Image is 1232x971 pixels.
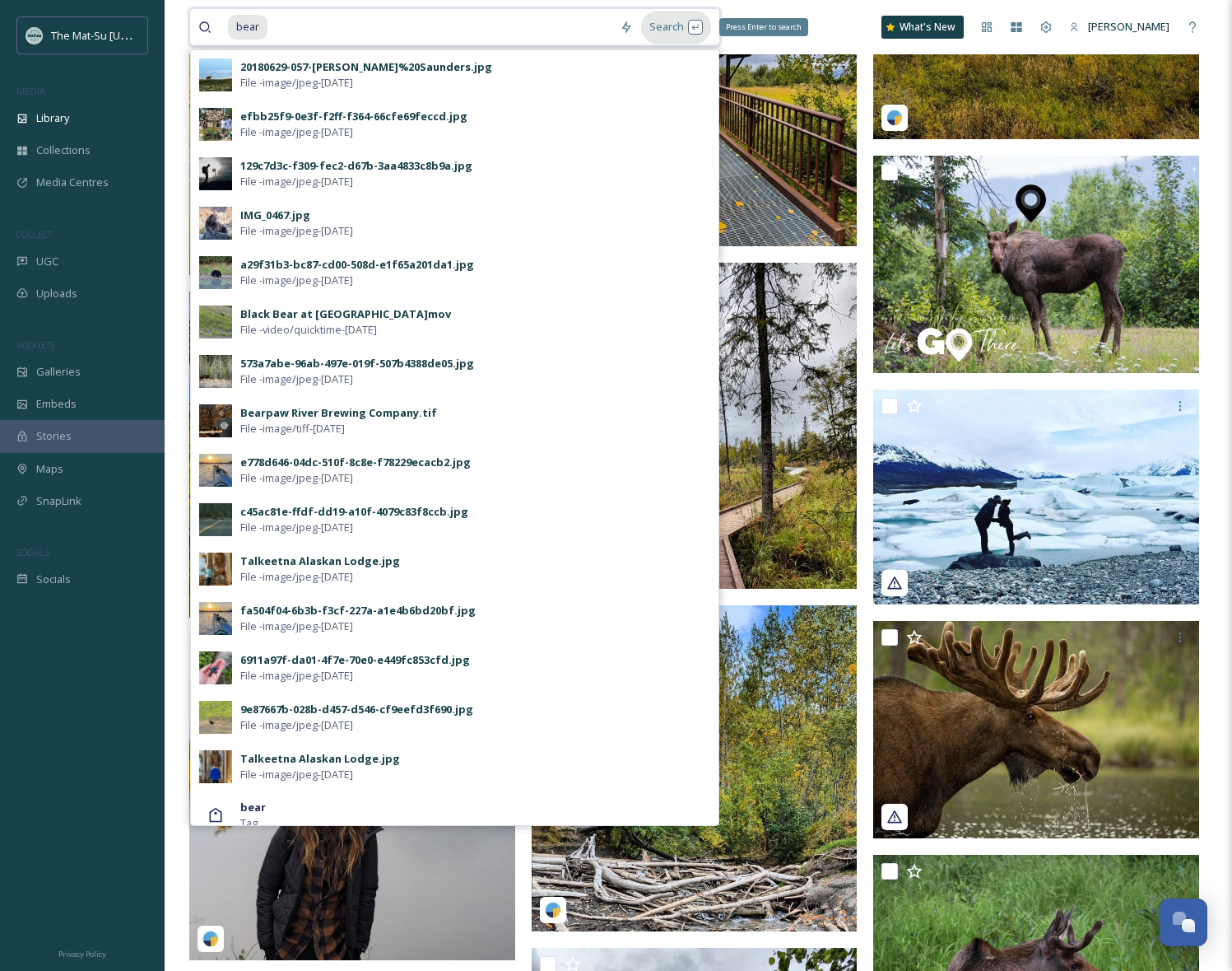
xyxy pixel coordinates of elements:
a: [PERSON_NAME] [1061,11,1178,43]
img: c817f748-1f87-484f-bc3f-870adae56482.jpg [199,256,232,289]
img: f6133a3a-ae26-d55f-3919-e45ab3c06a4d.jpg [189,292,515,618]
span: File - image/jpeg - [DATE] [240,520,353,535]
img: d345dc6f-824e-4efd-aa22-ce8ef6ae171c.jpg [199,701,232,734]
a: Privacy Policy [58,943,106,963]
span: File - video/quicktime - [DATE] [240,322,377,338]
div: efbb25f9-0e3f-f2ff-f364-66cfe69feccd.jpg [240,109,467,124]
img: a286f6aa-4591-dac0-ca9c-7de4b0740f4b.jpg [873,621,1199,838]
div: Search [641,11,711,43]
span: [PERSON_NAME] [1088,19,1169,34]
span: SnapLink [36,493,81,509]
span: File - image/jpeg - [DATE] [240,371,353,387]
img: 4bc94823-7ddb-440e-8fa0-e2d98e393230.jpg [199,503,232,536]
span: File - image/jpeg - [DATE] [240,124,353,140]
div: 6911a97f-da01-4f7e-70e0-e449fc853cfd.jpg [240,652,470,668]
div: a29f31b3-bc87-cd00-508d-e1f65a201da1.jpg [240,257,474,273]
span: File - image/jpeg - [DATE] [240,273,353,288]
img: bf40ac40-9594-4fb2-8c44-28f89848d78b.jpg [199,651,232,684]
span: Collections [36,142,91,158]
div: Bearpaw River Brewing Company.tif [240,405,437,421]
a: What's New [881,16,964,39]
img: c3a63b7d-3dd9-c86d-b70f-8a09a89e90c6.jpg [189,634,515,960]
img: e57e7ba1-53cb-4783-ad2f-7ef338d8d3e0.jpg [199,157,232,190]
span: File - image/jpeg - [DATE] [240,569,353,585]
span: bear [228,15,267,39]
span: File - image/jpeg - [DATE] [240,75,353,91]
span: File - image/jpeg - [DATE] [240,619,353,634]
span: SOCIALS [16,546,49,558]
img: snapsea-logo.png [202,931,219,947]
img: snapsea-logo.png [886,110,903,126]
span: UGC [36,254,58,269]
span: Embeds [36,396,77,412]
span: Socials [36,572,71,587]
span: File - image/jpeg - [DATE] [240,223,353,239]
img: 34b9ffe3-b4c4-43b9-9947-070041baeeeb.jpg [199,306,232,338]
span: File - image/tiff - [DATE] [240,421,345,436]
img: snapsea-logo.png [545,902,561,918]
div: e778d646-04dc-510f-8c8e-f78229ecacb2.jpg [240,455,471,470]
img: 6e51aab7-5dfb-44b5-b8e6-b931171e89c8.jpg [199,602,232,635]
div: Talkeetna Alaskan Lodge.jpg [240,553,400,569]
span: Media Centres [36,175,109,190]
span: Stories [36,428,72,444]
img: 1d6df78a-9035-cdf9-4c9e-356dc67be377.jpg [873,390,1199,605]
div: 129c7d3c-f309-fec2-d67b-3aa4833c8b9a.jpg [240,158,472,174]
img: d2f0af2a-6f60-4744-8b17-34904090cb4f.jpg [199,207,232,240]
span: File - image/jpeg - [DATE] [240,717,353,733]
span: File - image/jpeg - [DATE] [240,668,353,684]
img: 9b3e5680-48e6-44ee-8a76-1746745556f4.jpg [199,58,232,91]
img: 66ce7e20-587c-4c7b-a543-18b2d41a48e9.jpg [199,454,232,487]
img: Moose.jpg [873,156,1199,373]
img: 02dbbac1-b024-4e16-907a-fac74bbb111d.jpg [199,404,232,437]
img: 68263afc-d03c-45df-a239-d89b53da04eb.jpg [199,750,232,783]
div: 9e87667b-028b-d457-d546-cf9eefd3f690.jpg [240,702,473,717]
div: IMG_0467.jpg [240,208,310,223]
div: 20180629-057-[PERSON_NAME]%20Saunders.jpg [240,59,492,75]
img: 2a0eda9e-b188-479e-b2f6-8d6106c9c3da.jpg [199,355,232,388]
span: Galleries [36,364,81,380]
div: Black Bear at [GEOGRAPHIC_DATA]mov [240,306,451,322]
button: Open Chat [1160,899,1207,946]
div: 573a7abe-96ab-497e-019f-507b4388de05.jpg [240,356,474,371]
img: 1d5a039c-3207-4c1f-bad0-b10da1acb530.jpg [199,108,232,141]
span: Library [36,110,69,126]
strong: bear [240,800,266,815]
span: WIDGETS [16,338,54,351]
span: File - image/jpeg - [DATE] [240,470,353,486]
span: The Mat-Su [US_STATE] [51,27,165,43]
div: fa504f04-6b3b-f3cf-227a-a1e4b6bd20bf.jpg [240,603,476,619]
span: Privacy Policy [58,949,106,959]
span: File - image/jpeg - [DATE] [240,174,353,189]
span: COLLECT [16,228,52,240]
span: MEDIA [16,85,45,97]
img: Social_thumbnail.png [26,27,43,44]
div: Press Enter to search [719,18,808,36]
img: d927f421-f4ee-4d03-a492-e3376f1e18de.jpg [199,553,232,586]
div: Talkeetna Alaskan Lodge.jpg [240,751,400,767]
span: Uploads [36,286,77,301]
div: c45ac81e-ffdf-dd19-a10f-4079c83f8ccb.jpg [240,504,468,520]
span: Tag [240,815,258,831]
span: File - image/jpeg - [DATE] [240,767,353,782]
span: Maps [36,461,63,477]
